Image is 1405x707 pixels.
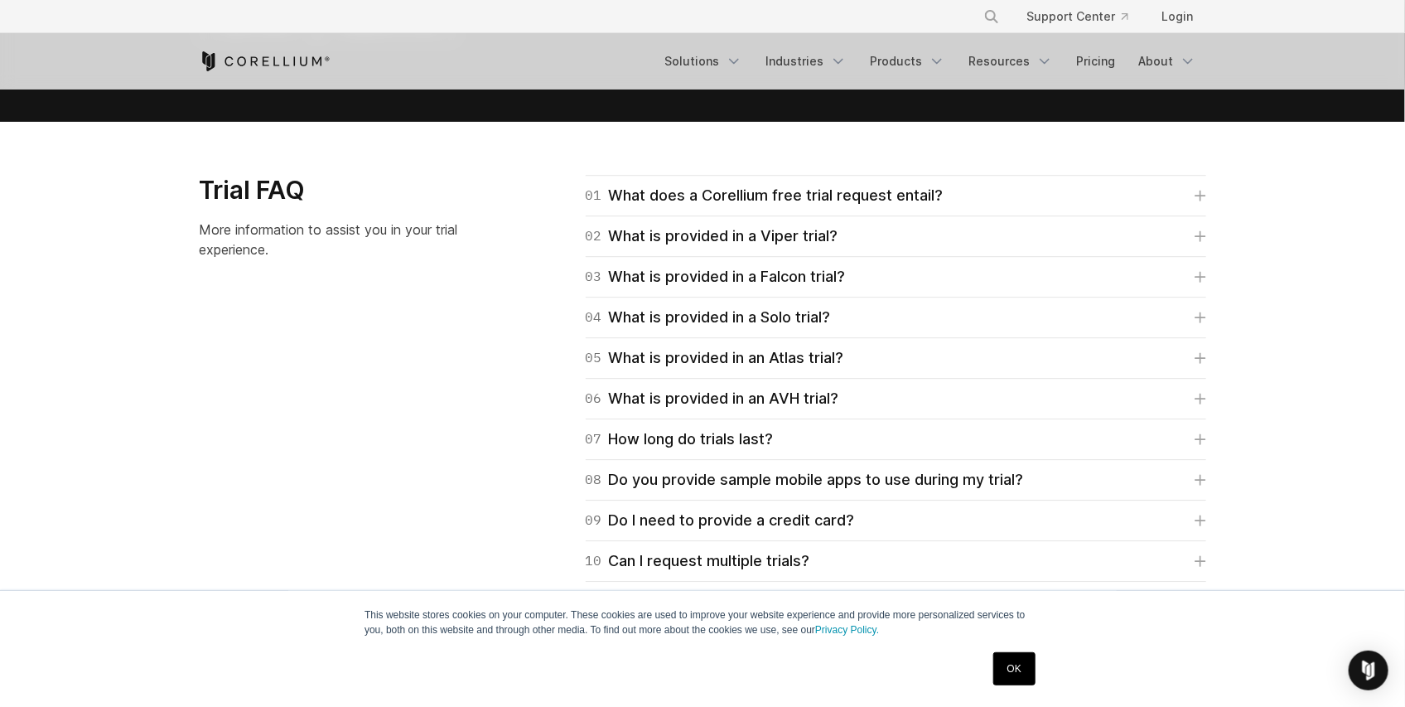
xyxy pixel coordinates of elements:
[586,550,1206,573] a: 10Can I request multiple trials?
[199,175,490,206] h3: Trial FAQ
[586,306,831,329] div: What is provided in a Solo trial?
[586,387,602,410] span: 06
[586,184,944,207] div: What does a Corellium free trial request entail?
[586,428,602,451] span: 07
[586,265,1206,288] a: 03What is provided in a Falcon trial?
[586,346,602,370] span: 05
[860,46,955,76] a: Products
[586,265,602,288] span: 03
[586,428,774,451] div: How long do trials last?
[586,225,1206,248] a: 02What is provided in a Viper trial?
[1128,46,1206,76] a: About
[586,387,1206,410] a: 06What is provided in an AVH trial?
[586,550,602,573] span: 10
[586,509,602,532] span: 09
[199,51,331,71] a: Corellium Home
[365,608,1040,637] p: This website stores cookies on your computer. These cookies are used to improve your website expe...
[199,220,490,259] p: More information to assist you in your trial experience.
[586,428,1206,451] a: 07How long do trials last?
[586,468,1206,492] a: 08Do you provide sample mobile apps to use during my trial?
[1066,46,1125,76] a: Pricing
[963,2,1206,31] div: Navigation Menu
[1349,651,1388,690] div: Open Intercom Messenger
[958,46,1063,76] a: Resources
[586,387,839,410] div: What is provided in an AVH trial?
[586,184,602,207] span: 01
[993,652,1036,685] a: OK
[586,550,810,573] div: Can I request multiple trials?
[586,184,1206,207] a: 01What does a Corellium free trial request entail?
[586,509,1206,532] a: 09Do I need to provide a credit card?
[586,468,602,492] span: 08
[756,46,857,76] a: Industries
[654,46,1206,76] div: Navigation Menu
[586,306,602,329] span: 04
[1013,2,1142,31] a: Support Center
[654,46,752,76] a: Solutions
[815,624,879,636] a: Privacy Policy.
[586,346,1206,370] a: 05What is provided in an Atlas trial?
[1148,2,1206,31] a: Login
[586,306,1206,329] a: 04What is provided in a Solo trial?
[586,225,838,248] div: What is provided in a Viper trial?
[586,346,844,370] div: What is provided in an Atlas trial?
[586,468,1024,492] div: Do you provide sample mobile apps to use during my trial?
[586,265,846,288] div: What is provided in a Falcon trial?
[977,2,1007,31] button: Search
[586,225,602,248] span: 02
[586,509,855,532] div: Do I need to provide a credit card?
